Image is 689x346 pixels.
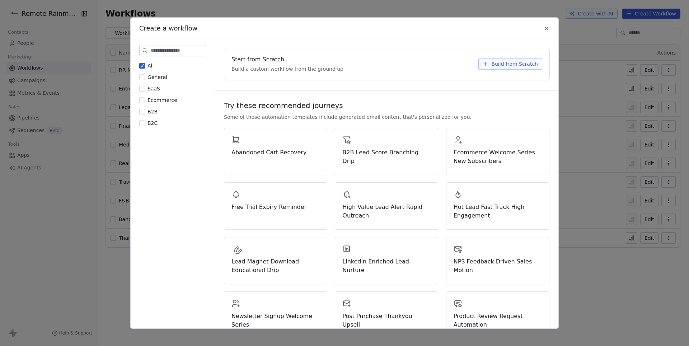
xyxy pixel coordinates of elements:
button: B2B [139,108,145,115]
button: Build from Scratch [478,58,542,70]
span: All [147,63,154,69]
span: Some of these automation templates include generated email content that's personalized for you. [224,113,472,121]
button: SaaS [139,85,145,92]
span: NPS Feedback Driven Sales Motion [454,257,542,275]
span: Product Review Request Automation [454,312,542,329]
span: B2C [147,120,158,126]
span: Lead Magnet Download Educational Drip [231,257,320,275]
span: Try these recommended journeys [224,100,343,111]
span: Create a workflow [139,24,197,33]
span: Hot Lead Fast Track High Engagement [454,203,542,220]
button: General [139,74,145,81]
span: High Value Lead Alert Rapid Outreach [342,203,431,220]
span: Start from Scratch [231,55,284,64]
button: All [139,62,145,69]
button: B2C [139,120,145,127]
span: Free Trial Expiry Reminder [231,203,320,211]
span: B2B [147,109,158,114]
span: Build from Scratch [491,60,538,67]
span: Newsletter Signup Welcome Series [231,312,320,329]
span: Abandoned Cart Recovery [231,148,320,157]
span: B2B Lead Score Branching Drip [342,148,431,165]
span: Build a custom workflow from the ground up [231,65,343,73]
span: Linkedin Enriched Lead Nurture [342,257,431,275]
span: Post Purchase Thankyou Upsell [342,312,431,329]
span: SaaS [147,86,160,92]
span: General [147,74,167,80]
button: Ecommerce [139,97,145,104]
span: Ecommerce Welcome Series New Subscribers [454,148,542,165]
span: Ecommerce [147,97,177,103]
